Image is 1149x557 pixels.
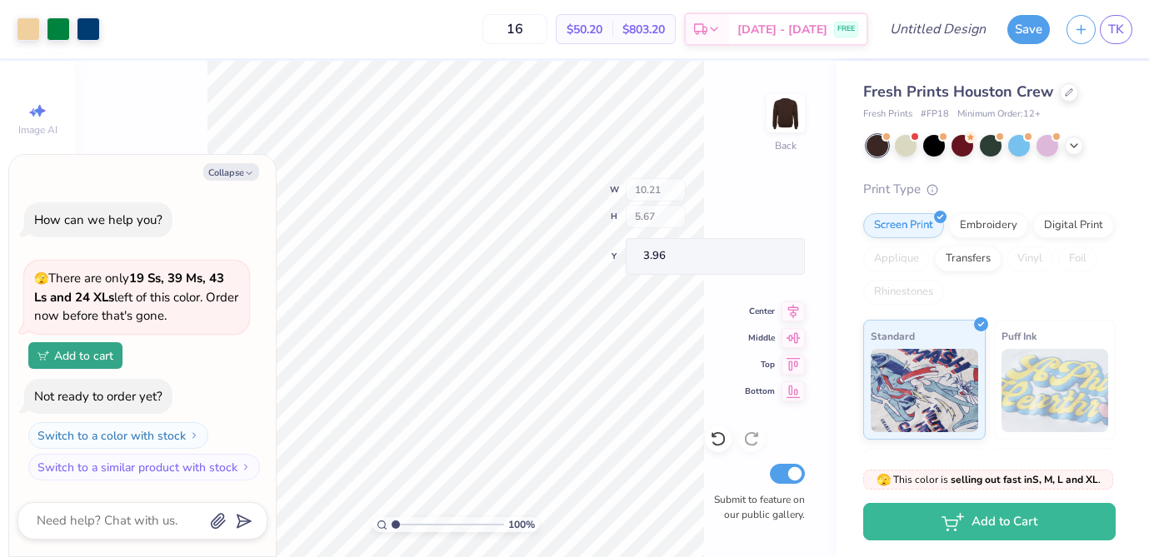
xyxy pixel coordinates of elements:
span: Bottom [745,385,775,397]
span: Middle [745,332,775,344]
a: TK [1100,15,1132,44]
img: Puff Ink [1002,349,1109,432]
strong: selling out fast in S, M, L and XL [951,473,1098,486]
span: 🫣 [34,271,48,286]
span: $803.20 [622,21,665,38]
div: Rhinestones [863,280,944,305]
div: Digital Print [1033,213,1114,238]
span: This color is . [877,472,1101,487]
img: Back [769,97,802,130]
input: Untitled Design [877,12,999,46]
label: Submit to feature on our public gallery. [705,492,805,522]
div: Embroidery [949,213,1028,238]
button: Save [1007,15,1050,44]
span: $50.20 [567,21,602,38]
span: [DATE] - [DATE] [737,21,827,38]
span: Image AI [18,123,57,137]
img: Standard [871,349,978,432]
span: Fresh Prints [863,107,912,122]
div: Foil [1058,246,1097,271]
span: Top [745,359,775,371]
span: Standard [871,327,915,345]
span: 100 % [508,517,535,532]
div: Not ready to order yet? [34,388,162,405]
span: Fresh Prints Houston Crew [863,82,1053,102]
strong: 19 Ss, 39 Ms, 43 Ls and 24 XLs [34,270,224,306]
img: Switch to a similar product with stock [241,462,251,472]
img: Switch to a color with stock [189,430,199,440]
div: Screen Print [863,213,944,238]
div: Transfers [935,246,1002,271]
span: TK [1108,20,1124,39]
button: Switch to a color with stock [28,422,208,449]
button: Switch to a similar product with stock [28,454,260,480]
span: FREE [837,23,855,35]
button: Add to Cart [863,503,1116,540]
span: Center [745,306,775,317]
input: – – [482,14,547,44]
span: # FP18 [921,107,949,122]
span: 🫣 [877,472,891,488]
img: Add to cart [37,351,49,361]
div: Vinyl [1007,246,1053,271]
div: Back [775,138,797,153]
div: Print Type [863,180,1116,199]
span: There are only left of this color. Order now before that's gone. [34,270,238,324]
div: How can we help you? [34,211,162,228]
button: Add to cart [28,342,122,369]
span: Minimum Order: 12 + [957,107,1041,122]
button: Collapse [203,163,259,181]
div: Applique [863,246,930,271]
span: Puff Ink [1002,327,1037,345]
